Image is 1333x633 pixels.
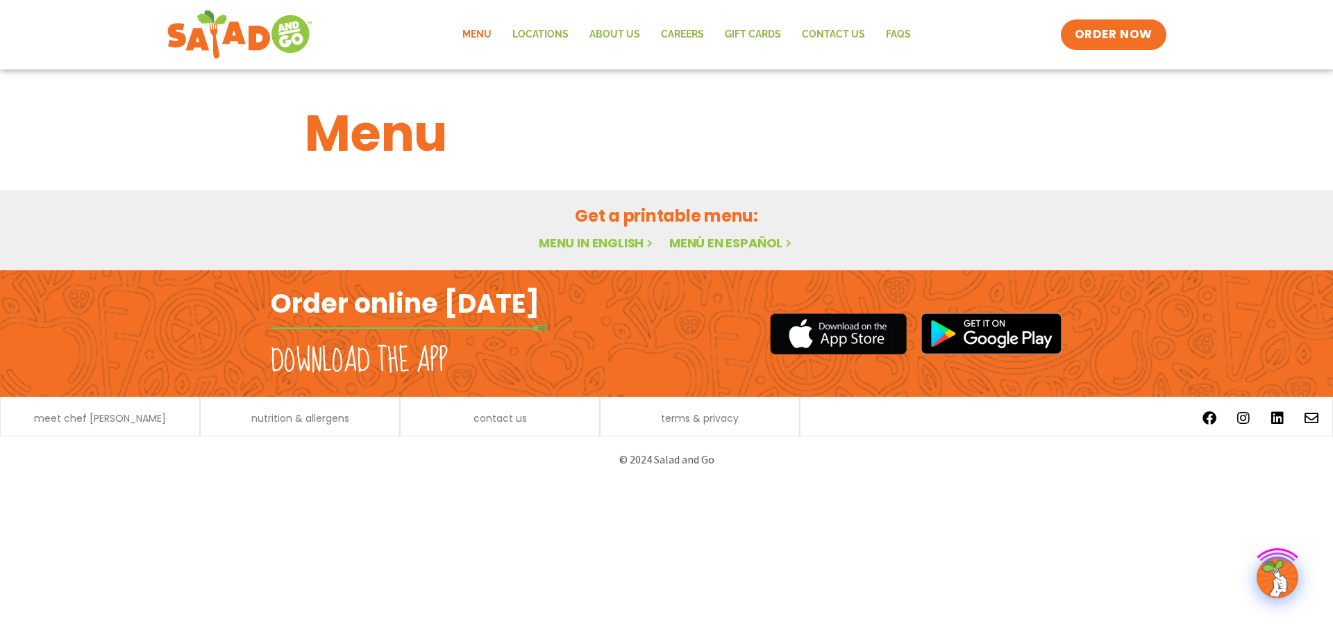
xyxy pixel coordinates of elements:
nav: Menu [452,19,921,51]
a: Locations [502,19,579,51]
img: fork [271,324,548,332]
p: © 2024 Salad and Go [278,450,1055,469]
a: ORDER NOW [1061,19,1166,50]
a: contact us [473,413,527,423]
a: Careers [651,19,714,51]
span: ORDER NOW [1075,26,1152,43]
a: terms & privacy [661,413,739,423]
a: nutrition & allergens [251,413,349,423]
a: FAQs [875,19,921,51]
a: About Us [579,19,651,51]
h2: Download the app [271,342,448,381]
img: appstore [770,311,907,356]
h2: Order online [DATE] [271,286,539,320]
a: meet chef [PERSON_NAME] [34,413,166,423]
a: GIFT CARDS [714,19,791,51]
img: new-SAG-logo-768×292 [167,7,313,63]
a: Menu in English [539,234,655,252]
a: Contact Us [791,19,875,51]
a: Menu [452,19,502,51]
h1: Menu [305,96,1028,171]
img: google_play [921,313,1062,354]
a: Menú en español [669,234,794,252]
h2: Get a printable menu: [305,204,1028,228]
